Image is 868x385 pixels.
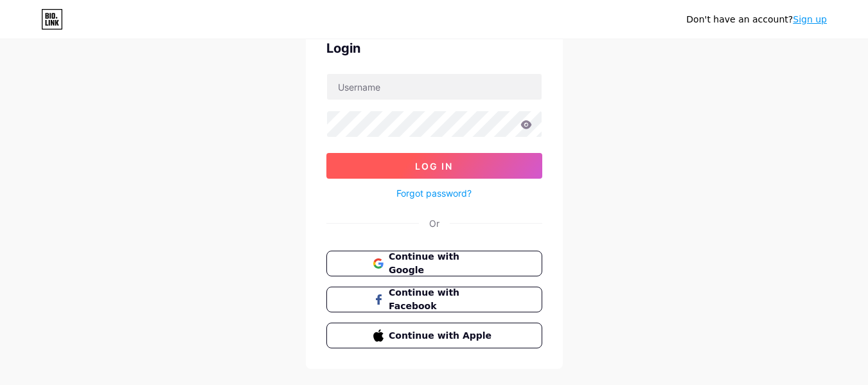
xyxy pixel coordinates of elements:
button: Continue with Facebook [326,287,542,312]
span: Continue with Facebook [389,286,495,313]
span: Continue with Google [389,250,495,277]
input: Username [327,74,542,100]
div: Login [326,39,542,58]
span: Continue with Apple [389,329,495,343]
div: Don't have an account? [686,13,827,26]
a: Sign up [793,14,827,24]
span: Log In [415,161,453,172]
div: Or [429,217,439,230]
button: Continue with Google [326,251,542,276]
button: Log In [326,153,542,179]
button: Continue with Apple [326,323,542,348]
a: Forgot password? [396,186,472,200]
